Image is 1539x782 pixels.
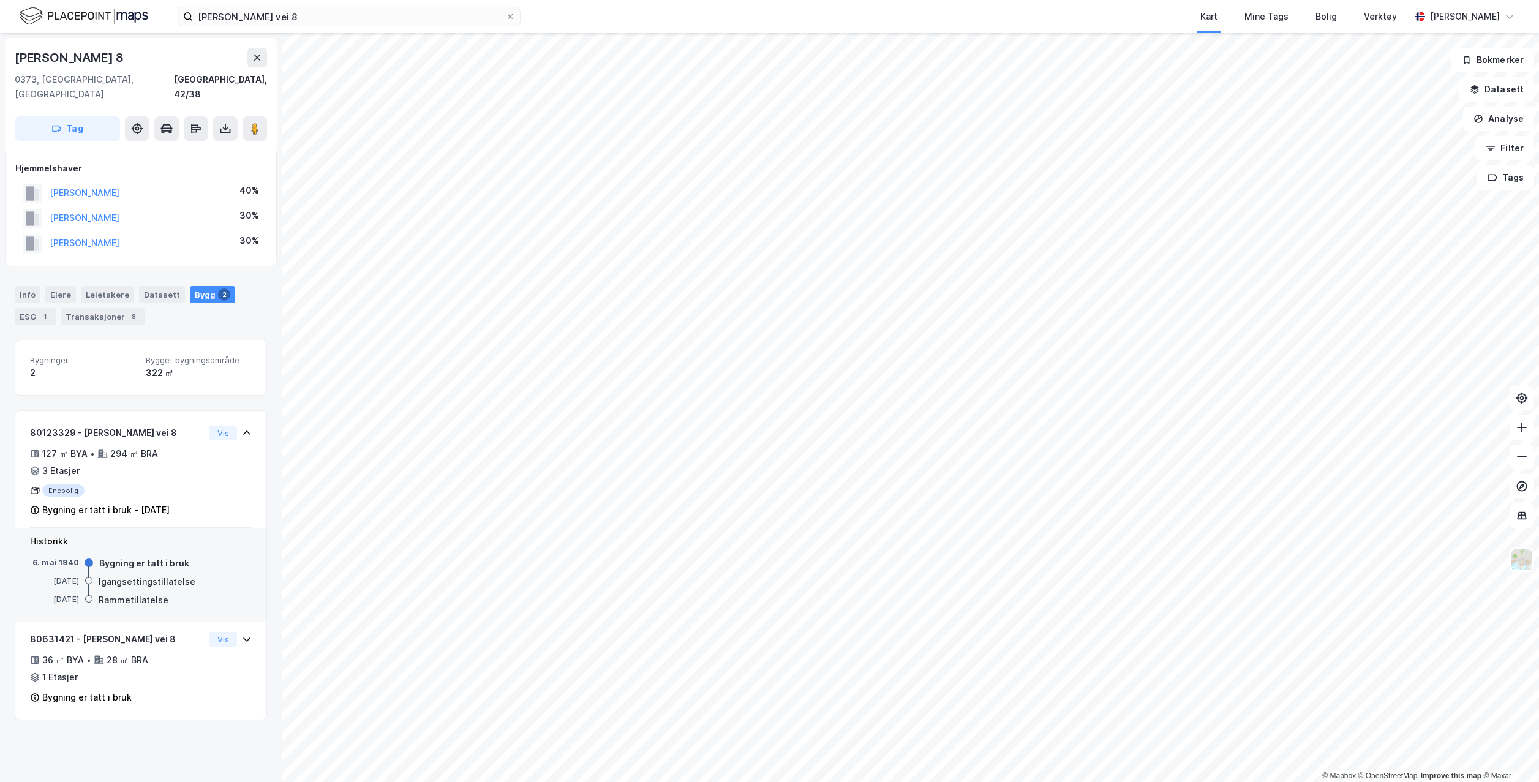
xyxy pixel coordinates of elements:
div: Datasett [139,286,185,303]
div: ESG [15,308,56,325]
div: [DATE] [30,594,79,605]
div: Info [15,286,40,303]
div: 294 ㎡ BRA [110,446,158,461]
div: Igangsettingstillatelse [99,574,195,589]
button: Vis [209,632,237,647]
div: 30% [239,208,259,223]
img: logo.f888ab2527a4732fd821a326f86c7f29.svg [20,6,148,27]
div: Eiere [45,286,76,303]
div: [PERSON_NAME] [1430,9,1500,24]
div: 2 [218,288,230,301]
div: Bygning er tatt i bruk - [DATE] [42,503,170,517]
div: Bolig [1315,9,1337,24]
img: Z [1510,548,1533,571]
button: Analyse [1463,107,1534,131]
div: 0373, [GEOGRAPHIC_DATA], [GEOGRAPHIC_DATA] [15,72,174,102]
div: 2 [30,366,136,380]
button: Tags [1477,165,1534,190]
button: Vis [209,426,237,440]
span: Bygninger [30,355,136,366]
div: 1 [39,310,51,323]
button: Filter [1475,136,1534,160]
iframe: Chat Widget [1478,723,1539,782]
button: Datasett [1459,77,1534,102]
a: OpenStreetMap [1358,772,1418,780]
div: • [90,449,95,459]
div: Verktøy [1364,9,1397,24]
div: 1 Etasjer [42,670,78,685]
div: Historikk [30,534,252,549]
div: [DATE] [30,576,79,587]
button: Tag [15,116,120,141]
div: 80631421 - [PERSON_NAME] vei 8 [30,632,205,647]
div: Bygg [190,286,235,303]
div: 28 ㎡ BRA [107,653,148,667]
div: [GEOGRAPHIC_DATA], 42/38 [174,72,267,102]
div: Mine Tags [1244,9,1289,24]
span: Bygget bygningsområde [146,355,252,366]
div: [PERSON_NAME] 8 [15,48,126,67]
div: Kart [1200,9,1217,24]
div: 40% [239,183,259,198]
div: 6. mai 1940 [30,557,79,568]
div: Bygning er tatt i bruk [99,556,189,571]
div: 36 ㎡ BYA [42,653,84,667]
div: Bygning er tatt i bruk [42,690,132,705]
div: Hjemmelshaver [15,161,266,176]
input: Søk på adresse, matrikkel, gårdeiere, leietakere eller personer [193,7,505,26]
div: • [86,655,91,665]
a: Improve this map [1421,772,1481,780]
div: Rammetillatelse [99,593,168,607]
div: 3 Etasjer [42,464,80,478]
a: Mapbox [1322,772,1356,780]
div: 30% [239,233,259,248]
div: 80123329 - [PERSON_NAME] vei 8 [30,426,205,440]
div: 127 ㎡ BYA [42,446,88,461]
div: Leietakere [81,286,134,303]
button: Bokmerker [1451,48,1534,72]
div: Transaksjoner [61,308,145,325]
div: 322 ㎡ [146,366,252,380]
div: 8 [127,310,140,323]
